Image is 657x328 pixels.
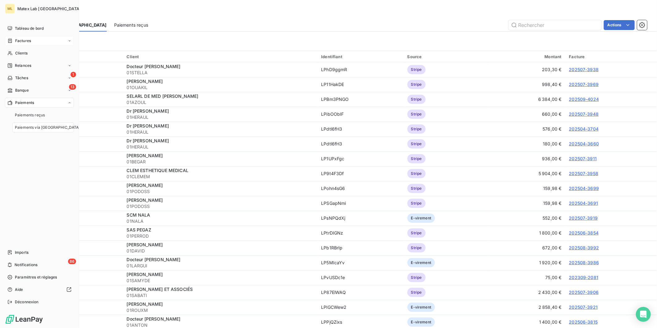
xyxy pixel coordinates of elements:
td: LPohn4sG6 [317,181,403,196]
span: Stripe [407,228,426,238]
span: Clients [15,50,28,56]
span: Stripe [407,288,426,297]
td: LP11HakDE [317,77,403,92]
span: Stripe [407,95,426,104]
span: SAS PEGAZ [127,227,151,232]
span: Stripe [407,184,426,193]
td: 1 920,00 € [490,255,565,270]
a: 202506-3854 [569,230,599,235]
span: 01PODOSS [127,203,314,209]
span: SELARL DE MED [PERSON_NAME] [127,93,199,99]
span: Dr [PERSON_NAME] [127,138,169,143]
a: 202509-4024 [569,97,599,102]
td: 180,00 € [490,136,565,151]
a: 202507-3906 [569,290,599,295]
span: [PERSON_NAME] [127,197,163,203]
span: 01HERAUL [127,114,314,120]
span: Stripe [407,139,426,149]
td: LP5MIcaYv [317,255,403,270]
span: E-virement [407,258,435,267]
span: 01DAVID [127,248,314,254]
span: Docteur [PERSON_NAME] [127,64,181,69]
a: 202507-3948 [569,111,599,117]
span: E-virement [407,303,435,312]
a: 202506-3815 [569,319,598,325]
td: LPibOObIF [317,107,403,122]
td: LPSGapNmi [317,196,403,211]
span: Stripe [407,199,426,208]
span: Stripe [407,80,426,89]
span: Paiements via [GEOGRAPHIC_DATA] [15,125,80,130]
div: Facture [569,54,653,59]
span: Imports [15,250,28,255]
span: Notifications [15,262,37,268]
span: 01OUAKIL [127,84,314,91]
span: Tâches [15,75,28,81]
span: Dr [PERSON_NAME] [127,123,169,128]
td: LPb1RBrIp [317,240,403,255]
td: LPdtl6fH3 [317,136,403,151]
span: Déconnexion [15,299,39,305]
td: LPdtl6fH3 [317,122,403,136]
span: Paiements [15,100,34,106]
span: 01PODOSS [127,188,314,195]
td: LPBm3PNGO [317,92,403,107]
span: 01CLEMEM [127,174,314,180]
a: 202508-3992 [569,245,599,250]
span: Stripe [407,124,426,134]
span: 1 [71,72,76,77]
td: 1 800,00 € [490,226,565,240]
span: 01NALA [127,218,314,224]
td: LP1UPxFgc [317,151,403,166]
span: [PERSON_NAME] [127,242,163,247]
a: 202507-3921 [569,304,598,310]
div: Montant [493,54,561,59]
td: 75,00 € [490,270,565,285]
td: LPtrDIGNz [317,226,403,240]
span: 01BEGAR [127,159,314,165]
span: Docteur [PERSON_NAME] [127,257,181,262]
span: Relances [15,63,31,68]
a: 202507-3938 [569,67,599,72]
div: Identifiant [321,54,400,59]
span: 01HERAUL [127,144,314,150]
span: Stripe [407,65,426,74]
td: 672,00 € [490,240,565,255]
span: Tableau de bord [15,26,44,31]
td: LPhD9ggmR [317,62,403,77]
a: 202504-3691 [569,201,598,206]
td: 936,00 € [490,151,565,166]
div: Open Intercom Messenger [636,307,651,322]
span: 01LARGUI [127,263,314,269]
td: 159,98 € [490,181,565,196]
a: 202507-3969 [569,82,599,87]
span: Matex Lab [GEOGRAPHIC_DATA] [17,6,81,11]
span: Docteur [PERSON_NAME] [127,316,181,322]
a: 202507-3958 [569,171,599,176]
a: 202507-3919 [569,215,598,221]
span: [PERSON_NAME] [127,153,163,158]
span: [PERSON_NAME] ET ASSOCIÉS [127,287,193,292]
span: Stripe [407,169,426,178]
span: 01ROUXM [127,307,314,313]
span: CLEM ESTHETIQUE MEDICAL [127,168,188,173]
td: 159,98 € [490,196,565,211]
span: Paramètres et réglages [15,274,57,280]
span: Paiements reçus [114,22,148,28]
span: 13 [69,84,76,90]
div: ML [5,4,15,14]
td: 552,00 € [490,211,565,226]
span: Stripe [407,243,426,252]
span: 01PERROD [127,233,314,239]
a: 202508-3986 [569,260,599,265]
span: Stripe [407,273,426,282]
div: Source [407,54,486,59]
a: 202504-3660 [569,141,599,146]
button: Actions [604,20,635,30]
span: E-virement [407,317,435,327]
span: [PERSON_NAME] [127,272,163,277]
td: 5 904,00 € [490,166,565,181]
td: LPlGCWew2 [317,300,403,315]
span: Factures [15,38,31,44]
td: LP87ElWAQ [317,285,403,300]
